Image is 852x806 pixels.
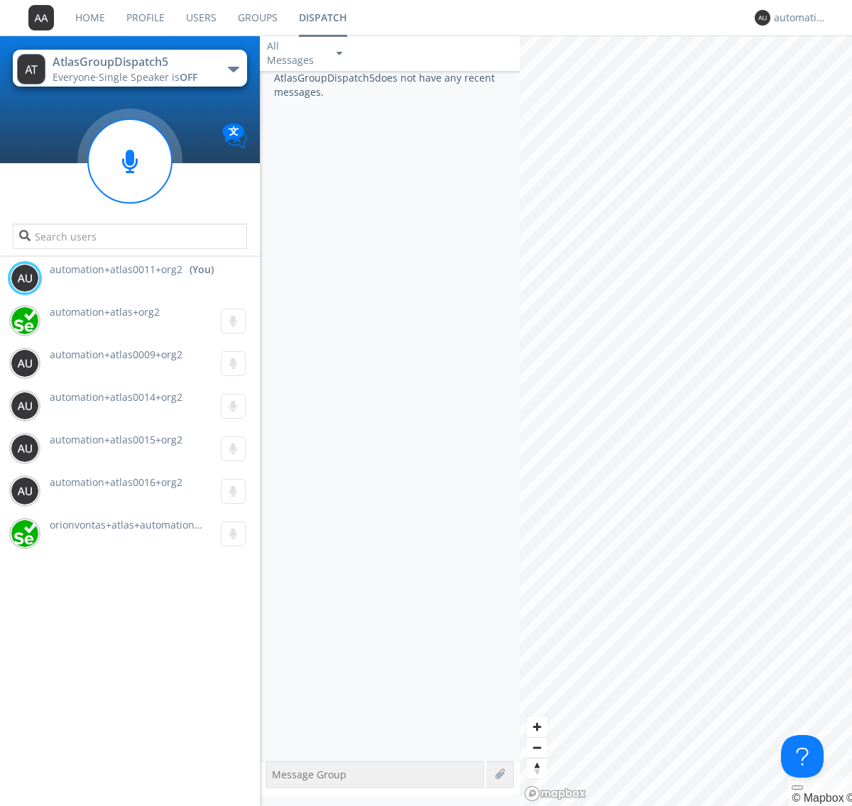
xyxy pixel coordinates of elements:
[190,263,214,277] div: (You)
[50,305,160,319] span: automation+atlas+org2
[792,792,843,804] a: Mapbox
[50,390,182,404] span: automation+atlas0014+org2
[11,477,39,505] img: 373638.png
[527,717,547,737] button: Zoom in
[337,52,342,55] img: caret-down-sm.svg
[99,70,197,84] span: Single Speaker is
[11,264,39,292] img: 373638.png
[11,519,39,548] img: 29d36aed6fa347d5a1537e7736e6aa13
[524,785,586,802] a: Mapbox logo
[527,758,547,778] button: Reset bearing to north
[53,54,212,70] div: AtlasGroupDispatch5
[11,307,39,335] img: 416df68e558d44378204aed28a8ce244
[781,735,824,778] iframe: Toggle Customer Support
[50,475,182,489] span: automation+atlas0016+org2
[13,50,246,87] button: AtlasGroupDispatch5Everyone·Single Speaker isOFF
[50,433,182,446] span: automation+atlas0015+org2
[755,10,770,26] img: 373638.png
[267,39,324,67] div: All Messages
[17,54,45,84] img: 373638.png
[50,263,182,277] span: automation+atlas0011+org2
[50,348,182,361] span: automation+atlas0009+org2
[11,392,39,420] img: 373638.png
[260,71,520,761] div: AtlasGroupDispatch5 does not have any recent messages.
[180,70,197,84] span: OFF
[11,434,39,463] img: 373638.png
[11,349,39,377] img: 373638.png
[527,737,547,758] button: Zoom out
[774,11,827,25] div: automation+atlas0011+org2
[28,5,54,31] img: 373638.png
[792,785,803,790] button: Toggle attribution
[50,518,222,531] span: orionvontas+atlas+automation+org2
[53,70,212,84] div: Everyone ·
[222,123,247,148] img: Translation enabled
[13,223,246,249] input: Search users
[527,758,547,778] span: Reset bearing to north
